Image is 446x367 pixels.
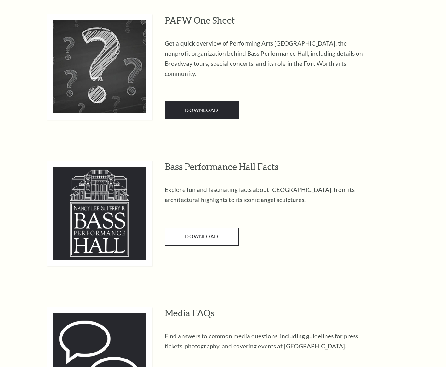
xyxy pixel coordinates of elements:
span: Download [185,107,218,113]
h3: Media FAQs [165,307,418,325]
span: Download [185,233,218,239]
img: question-mark_335x335.jpg [47,14,152,120]
a: Download [165,101,239,119]
img: bphlogo-335x335c.jpg [47,161,152,266]
h3: Bass Performance Hall Facts [165,161,418,178]
a: Download [165,228,239,245]
h3: PAFW One Sheet [165,14,418,32]
p: Find answers to common media questions, including guidelines for press tickets, photography, and ... [165,331,369,351]
p: Explore fun and fascinating facts about [GEOGRAPHIC_DATA], from its architectural highlights to i... [165,185,369,205]
p: Get a quick overview of Performing Arts [GEOGRAPHIC_DATA], the nonprofit organization behind Bass... [165,38,369,79]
